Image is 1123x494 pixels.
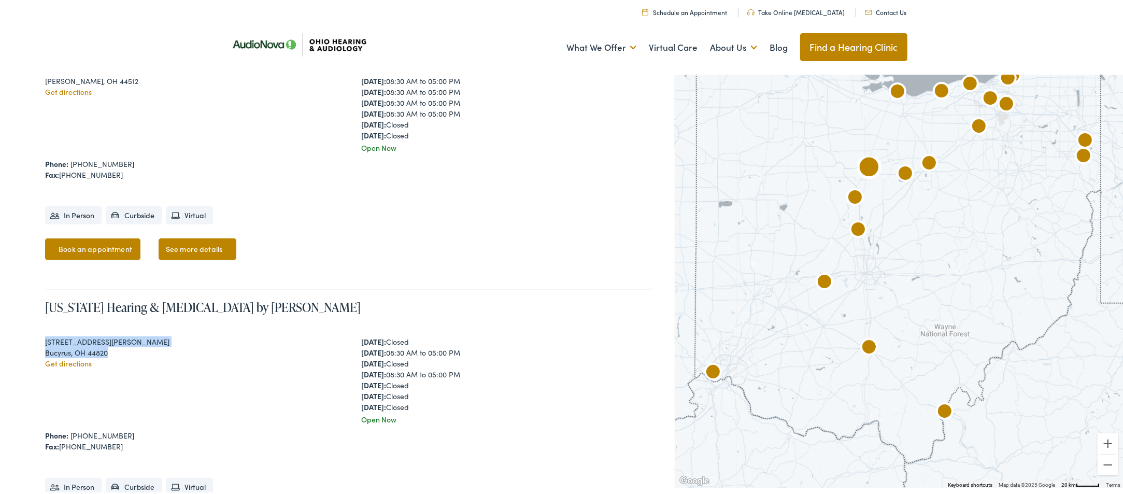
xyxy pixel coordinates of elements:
a: Find a Hearing Clinic [800,32,907,60]
strong: [DATE]: [361,129,386,139]
button: Keyboard shortcuts [948,480,992,487]
div: [STREET_ADDRESS][PERSON_NAME] [45,335,337,346]
div: AudioNova [928,394,961,428]
img: Mail icon representing email contact with Ohio Hearing in Cincinnati, OH [865,8,872,13]
div: Ohio Hearing & Audiology by AudioNova [852,151,886,184]
div: AudioNova [954,67,987,100]
button: Map scale: 20 km per 42 pixels [1058,479,1103,486]
div: AudioNova [881,75,914,108]
strong: [DATE]: [361,378,386,389]
div: AudioNova [991,61,1025,94]
strong: [DATE]: [361,335,386,345]
a: What We Offer [566,27,636,65]
a: [US_STATE] Hearing & [MEDICAL_DATA] by [PERSON_NAME] [45,297,361,314]
a: [PHONE_NUMBER] [70,157,134,167]
div: AudioNova [990,87,1023,120]
a: Get directions [45,357,92,367]
a: Open this area in Google Maps (opens a new window) [677,473,712,486]
div: AudioNova [1067,139,1100,172]
strong: [DATE]: [361,118,386,128]
div: Open Now [361,413,653,424]
div: Closed 08:30 AM to 05:00 PM Closed 08:30 AM to 05:00 PM Closed Closed Closed [361,335,653,411]
strong: Fax: [45,440,59,450]
li: Virtual [166,205,213,223]
a: See more details [159,237,236,259]
button: Zoom in [1098,432,1118,453]
span: 20 km [1061,481,1076,486]
div: [PERSON_NAME], OH 44512 [45,74,337,85]
strong: Phone: [45,157,68,167]
div: 08:30 AM to 05:00 PM 08:30 AM to 05:00 PM 08:30 AM to 05:00 PM 08:30 AM to 05:00 PM 08:30 AM to 0... [361,63,653,139]
strong: [DATE]: [361,85,386,95]
div: Ohio Hearing &#038; Audiology &#8211; Amherst [925,74,958,107]
a: Terms (opens in new tab) [1106,481,1120,486]
li: Curbside [106,205,162,223]
a: Schedule an Appointment [642,6,728,15]
strong: [DATE]: [361,389,386,400]
div: AudioNova [962,109,996,143]
a: About Us [710,27,757,65]
strong: [DATE]: [361,368,386,378]
div: AudioNova [889,157,922,190]
img: Google [677,473,712,486]
img: Calendar Icon to schedule a hearing appointment in Cincinnati, OH [642,7,648,14]
div: [PHONE_NUMBER] [45,168,653,179]
strong: [DATE]: [361,96,386,106]
a: Take Online [MEDICAL_DATA] [747,6,845,15]
div: AudioNova [808,265,841,298]
a: Contact Us [865,6,907,15]
strong: [DATE]: [361,357,386,367]
strong: [DATE]: [361,400,386,411]
strong: Fax: [45,168,59,178]
div: Ohio Hearing &#038; Audiology by AudioNova [913,146,946,179]
div: Bucyrus, OH 44820 [45,346,337,357]
div: AudioNova [838,180,872,214]
span: Map data ©2025 Google [999,481,1055,486]
a: Blog [770,27,788,65]
strong: Phone: [45,429,68,439]
strong: [DATE]: [361,346,386,356]
div: AudioNova [842,213,875,246]
img: Headphones icone to schedule online hearing test in Cincinnati, OH [747,8,755,14]
div: AudioNova [974,81,1007,115]
div: [PHONE_NUMBER] [45,440,653,450]
strong: [DATE]: [361,74,386,84]
div: AudioNova [1069,123,1102,157]
a: Get directions [45,85,92,95]
li: In Person [45,205,102,223]
div: AudioNova [696,355,730,388]
strong: [DATE]: [361,107,386,117]
div: AudioNova [852,330,886,363]
a: [PHONE_NUMBER] [70,429,134,439]
div: Open Now [361,141,653,152]
a: Virtual Care [649,27,698,65]
button: Zoom out [1098,453,1118,474]
a: Book an appointment [45,237,140,259]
